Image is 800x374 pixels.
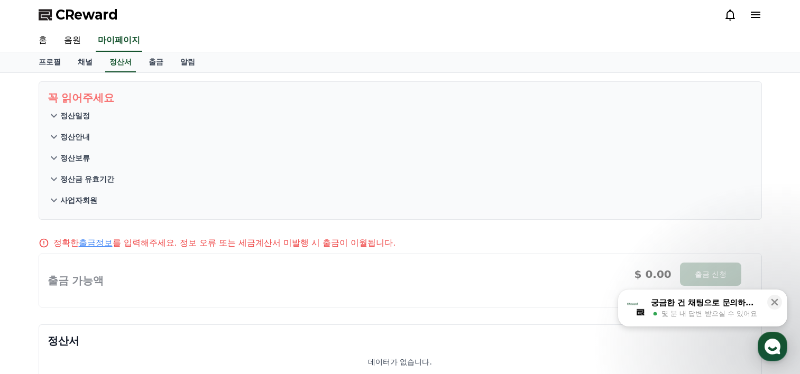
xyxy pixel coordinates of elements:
[48,126,753,147] button: 정산안내
[60,132,90,142] p: 정산안내
[60,174,115,184] p: 정산금 유효기간
[56,30,89,52] a: 음원
[48,90,753,105] p: 꼭 읽어주세요
[172,52,204,72] a: 알림
[56,6,118,23] span: CReward
[96,30,142,52] a: 마이페이지
[60,195,97,205] p: 사업자회원
[48,169,753,190] button: 정산금 유효기간
[30,30,56,52] a: 홈
[48,333,753,348] p: 정산서
[53,237,396,249] p: 정확한 를 입력해주세요. 정보 오류 또는 세금계산서 미발행 시 출금이 이월됩니다.
[69,52,101,72] a: 채널
[30,52,69,72] a: 프로필
[368,357,432,367] p: 데이터가 없습니다.
[140,52,172,72] a: 출금
[60,110,90,121] p: 정산일정
[105,52,136,72] a: 정산서
[60,153,90,163] p: 정산보류
[48,105,753,126] button: 정산일정
[39,6,118,23] a: CReward
[79,238,113,248] a: 출금정보
[48,147,753,169] button: 정산보류
[48,190,753,211] button: 사업자회원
